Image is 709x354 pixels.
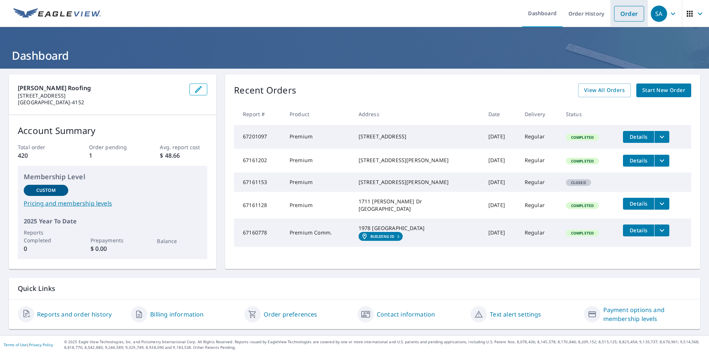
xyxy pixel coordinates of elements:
button: detailsBtn-67161202 [623,155,654,167]
a: Contact information [377,310,435,319]
button: filesDropdownBtn-67201097 [654,131,669,143]
p: Total order [18,143,65,151]
a: Text alert settings [490,310,541,319]
p: Recent Orders [234,83,296,97]
a: Start New Order [636,83,691,97]
td: [DATE] [482,173,519,192]
p: Reports Completed [24,229,68,244]
h1: Dashboard [9,48,700,63]
a: Order [614,6,644,22]
td: 67160778 [234,219,284,247]
th: Product [284,103,353,125]
td: Regular [519,173,560,192]
p: 2025 Year To Date [24,217,201,226]
div: SA [651,6,667,22]
button: detailsBtn-67160778 [623,224,654,236]
td: 67201097 [234,125,284,149]
span: Completed [567,203,598,208]
td: Premium [284,125,353,149]
a: Privacy Policy [29,342,53,347]
img: EV Logo [13,8,101,19]
button: filesDropdownBtn-67161128 [654,198,669,210]
p: 1 [89,151,136,160]
p: Prepayments [90,236,135,244]
td: [DATE] [482,219,519,247]
td: [DATE] [482,125,519,149]
td: 67161153 [234,173,284,192]
td: [DATE] [482,149,519,173]
a: View All Orders [578,83,631,97]
span: View All Orders [584,86,625,95]
a: Order preferences [264,310,317,319]
a: Terms of Use [4,342,27,347]
p: [PERSON_NAME] Roofing [18,83,184,92]
span: Completed [567,135,598,140]
td: Regular [519,219,560,247]
p: [STREET_ADDRESS] [18,92,184,99]
span: Completed [567,230,598,236]
div: [STREET_ADDRESS][PERSON_NAME] [359,178,476,186]
p: $ 48.66 [160,151,207,160]
p: © 2025 Eagle View Technologies, Inc. and Pictometry International Corp. All Rights Reserved. Repo... [64,339,705,350]
button: filesDropdownBtn-67160778 [654,224,669,236]
th: Delivery [519,103,560,125]
td: 67161128 [234,192,284,219]
p: Order pending [89,143,136,151]
div: [STREET_ADDRESS][PERSON_NAME] [359,157,476,164]
p: Avg. report cost [160,143,207,151]
div: 1711 [PERSON_NAME] Dr [GEOGRAPHIC_DATA] [359,198,476,213]
span: Start New Order [642,86,685,95]
td: Premium [284,149,353,173]
div: [STREET_ADDRESS] [359,133,476,140]
a: Payment options and membership levels [603,305,691,323]
th: Address [353,103,482,125]
span: Details [627,157,650,164]
th: Report # [234,103,284,125]
td: Regular [519,125,560,149]
a: Building ID3 [359,232,403,241]
p: 0 [24,244,68,253]
p: [GEOGRAPHIC_DATA]-4152 [18,99,184,106]
td: [DATE] [482,192,519,219]
td: Premium Comm. [284,219,353,247]
td: 67161202 [234,149,284,173]
a: Reports and order history [37,310,112,319]
button: detailsBtn-67161128 [623,198,654,210]
p: Quick Links [18,284,691,293]
p: 420 [18,151,65,160]
p: $ 0.00 [90,244,135,253]
span: Details [627,133,650,140]
td: Premium [284,173,353,192]
td: Regular [519,149,560,173]
td: Premium [284,192,353,219]
span: Completed [567,158,598,164]
p: Custom [36,187,56,194]
em: Building ID [370,234,395,239]
a: Billing information [150,310,204,319]
p: | [4,342,53,347]
span: Details [627,200,650,207]
span: Details [627,227,650,234]
p: Membership Level [24,172,201,182]
a: Pricing and membership levels [24,199,201,208]
th: Status [560,103,617,125]
p: Balance [157,237,201,245]
td: Regular [519,192,560,219]
button: detailsBtn-67201097 [623,131,654,143]
div: 1978 [GEOGRAPHIC_DATA] [359,224,476,232]
span: Closed [567,180,590,185]
p: Account Summary [18,124,207,137]
th: Date [482,103,519,125]
button: filesDropdownBtn-67161202 [654,155,669,167]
